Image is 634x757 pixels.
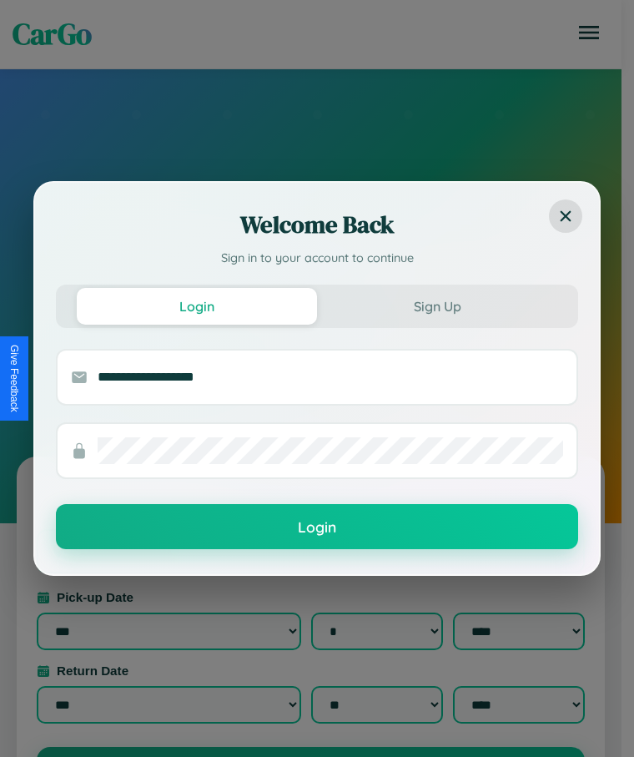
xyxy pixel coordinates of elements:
[56,208,578,241] h2: Welcome Back
[56,504,578,549] button: Login
[8,345,20,412] div: Give Feedback
[56,250,578,268] p: Sign in to your account to continue
[77,288,317,325] button: Login
[317,288,557,325] button: Sign Up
